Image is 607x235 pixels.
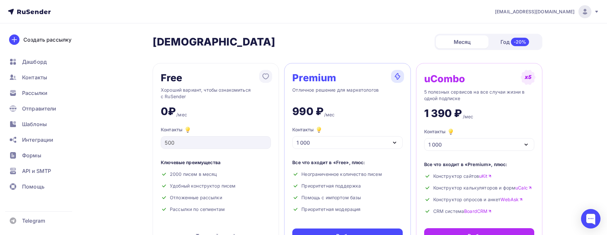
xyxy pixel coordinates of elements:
button: Контакты 1 000 [424,128,534,151]
div: Удобный конструктор писем [161,183,271,189]
div: Все что входит в «Premium», плюс: [424,161,534,168]
div: 0₽ [161,105,176,118]
div: -20% [511,38,529,46]
a: Контакты [5,71,82,84]
a: WebAsk [500,196,523,203]
div: Free [161,72,183,83]
div: 2000 писем в месяц [161,171,271,177]
div: Месяц [436,35,488,48]
span: Помощь [22,183,44,190]
span: CRM система [433,208,492,215]
span: Отправители [22,105,57,112]
a: BoardCRM [464,208,492,215]
div: Все что входит в «Free», плюс: [292,159,402,166]
div: uCombo [424,73,465,84]
a: Шаблоны [5,118,82,131]
span: [EMAIL_ADDRESS][DOMAIN_NAME] [495,8,575,15]
div: Приоритетная модерация [292,206,402,213]
a: Отправители [5,102,82,115]
span: API и SMTP [22,167,51,175]
span: Интеграции [22,136,53,144]
a: uKit [479,173,492,179]
h2: [DEMOGRAPHIC_DATA] [153,35,275,48]
div: Ключевые преимущества [161,159,271,166]
span: Конструктор опросов и анкет [433,196,523,203]
div: Контакты [292,126,323,134]
div: Отложенные рассылки [161,194,271,201]
a: Рассылки [5,86,82,99]
div: Помощь с импортом базы [292,194,402,201]
div: 990 ₽ [292,105,323,118]
div: 1 000 [297,139,310,147]
div: 5 полезных сервисов на все случаи жизни в одной подписке [424,89,534,102]
div: Хороший вариант, чтобы ознакомиться с RuSender [161,87,271,100]
div: Создать рассылку [23,36,71,44]
span: Конструктор сайтов [433,173,492,179]
div: Год [488,35,541,49]
a: [EMAIL_ADDRESS][DOMAIN_NAME] [495,5,599,18]
span: Конструктор калькуляторов и форм [433,185,532,191]
button: Контакты 1 000 [292,126,402,149]
div: Отличное решение для маркетологов [292,87,402,100]
span: Формы [22,151,41,159]
div: /мес [324,111,335,118]
a: Дашборд [5,55,82,68]
div: /мес [463,113,474,120]
div: Контакты [424,128,455,136]
div: /мес [176,111,187,118]
a: uCalc [515,185,532,191]
a: Формы [5,149,82,162]
span: Шаблоны [22,120,47,128]
span: Telegram [22,217,45,225]
div: Рассылки по сегментам [161,206,271,213]
div: 1 390 ₽ [424,107,462,120]
div: Premium [292,72,336,83]
div: Контакты [161,126,271,134]
span: Рассылки [22,89,47,97]
div: 1 000 [428,141,442,149]
div: Приоритетная поддержка [292,183,402,189]
span: Дашборд [22,58,47,66]
div: Неограниченное количество писем [292,171,402,177]
span: Контакты [22,73,47,81]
